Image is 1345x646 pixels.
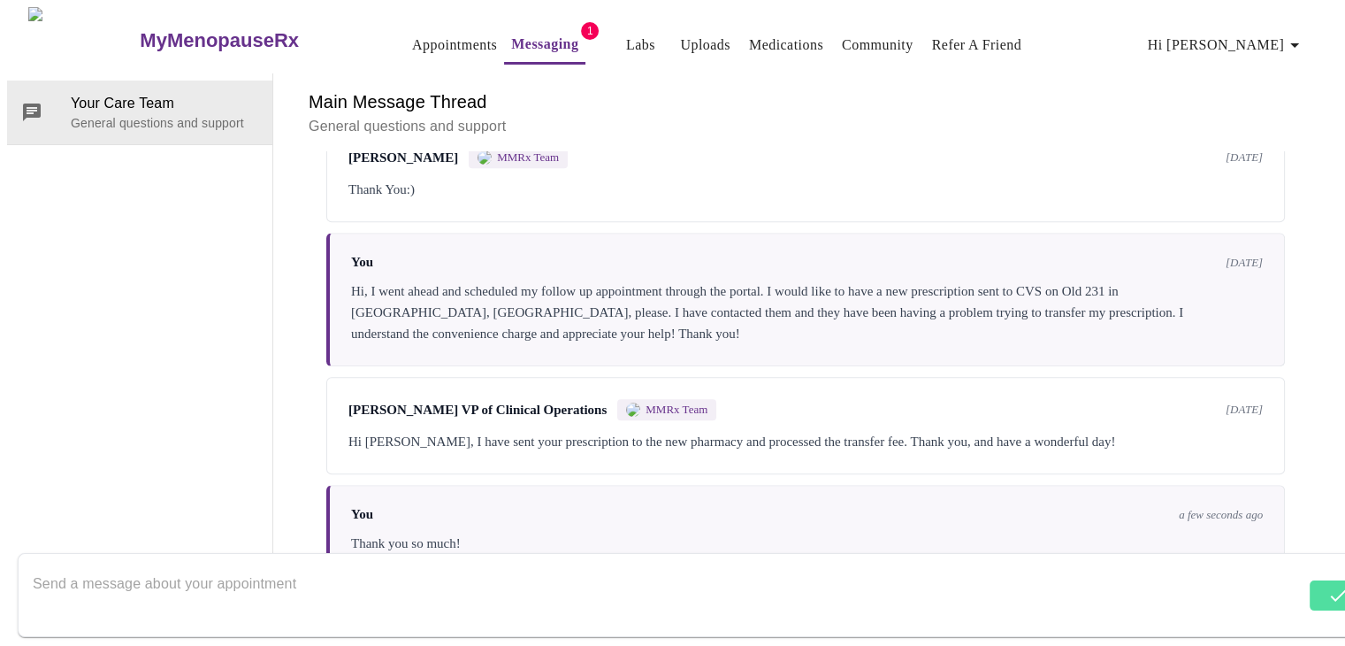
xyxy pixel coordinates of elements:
[626,33,655,58] a: Labs
[581,22,599,40] span: 1
[309,88,1303,116] h6: Main Message Thread
[1226,403,1263,417] span: [DATE]
[504,27,585,65] button: Messaging
[925,27,1029,63] button: Refer a Friend
[478,150,492,165] img: MMRX
[351,281,1263,344] div: Hi, I went ahead and scheduled my follow up appointment through the portal. I would like to have ...
[646,403,707,417] span: MMRx Team
[932,33,1022,58] a: Refer a Friend
[351,255,373,270] span: You
[71,93,258,114] span: Your Care Team
[511,32,578,57] a: Messaging
[351,507,373,522] span: You
[612,27,669,63] button: Labs
[742,27,830,63] button: Medications
[626,403,640,417] img: MMRX
[28,7,138,73] img: MyMenopauseRx Logo
[309,116,1303,137] p: General questions and support
[680,33,730,58] a: Uploads
[1141,27,1312,63] button: Hi [PERSON_NAME]
[33,566,1305,623] textarea: Send a message about your appointment
[348,179,1263,200] div: Thank You:)
[749,33,823,58] a: Medications
[673,27,737,63] button: Uploads
[71,114,258,132] p: General questions and support
[835,27,921,63] button: Community
[497,150,559,165] span: MMRx Team
[348,150,458,165] span: [PERSON_NAME]
[1148,33,1305,58] span: Hi [PERSON_NAME]
[1226,150,1263,165] span: [DATE]
[405,27,504,63] button: Appointments
[138,10,370,72] a: MyMenopauseRx
[1179,508,1263,522] span: a few seconds ago
[351,533,1263,554] div: Thank you so much!
[1226,256,1263,270] span: [DATE]
[7,81,272,144] div: Your Care TeamGeneral questions and support
[412,33,497,58] a: Appointments
[140,29,299,52] h3: MyMenopauseRx
[842,33,913,58] a: Community
[348,403,607,418] span: [PERSON_NAME] VP of Clinical Operations
[348,431,1263,452] div: Hi [PERSON_NAME], I have sent your prescription to the new pharmacy and processed the transfer fe...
